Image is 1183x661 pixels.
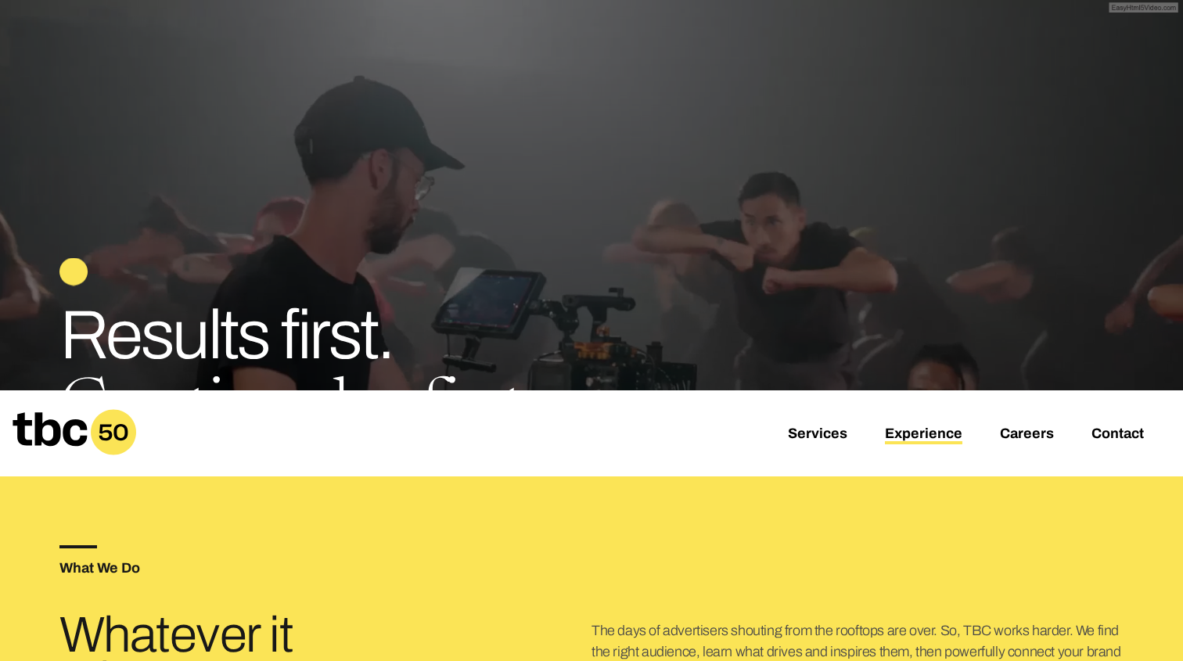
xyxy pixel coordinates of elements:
h5: What We Do [59,561,591,575]
span: Creative also first. [59,375,536,444]
a: Careers [1000,426,1054,444]
a: Home [13,444,136,461]
a: Services [788,426,847,444]
a: Experience [885,426,962,444]
span: Results first. [59,297,393,372]
a: Contact [1091,426,1144,444]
